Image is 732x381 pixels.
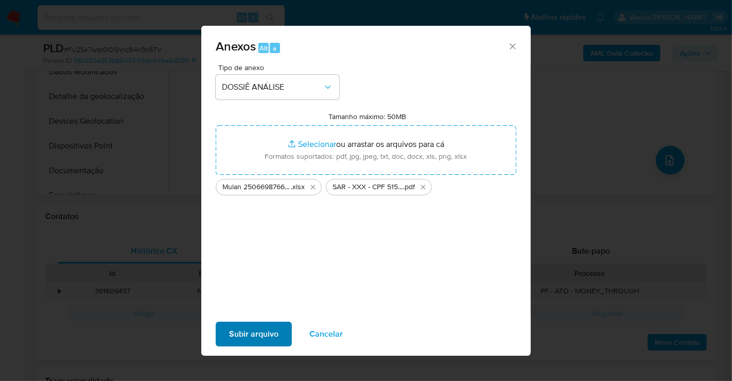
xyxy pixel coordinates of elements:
button: Subir arquivo [216,322,292,346]
span: SAR - XXX - CPF 51519051808 - [PERSON_NAME] [PERSON_NAME] [333,182,403,192]
span: .xlsx [291,182,305,192]
span: Cancelar [309,323,343,345]
button: Excluir SAR - XXX - CPF 51519051808 - EMERSON SANTOS CERQUEIRA.pdf [417,181,429,193]
span: a [273,43,276,53]
span: Mulan 2506698766_2025_08_21_15_24_02 [PERSON_NAME] [PERSON_NAME] [222,182,291,192]
button: Excluir Mulan 2506698766_2025_08_21_15_24_02 GABRIEL BASTOS DA SILVA.xlsx [307,181,319,193]
span: .pdf [403,182,415,192]
button: DOSSIÊ ANÁLISE [216,75,339,100]
button: Cancelar [296,322,356,346]
span: DOSSIÊ ANÁLISE [222,82,323,92]
label: Tamanho máximo: 50MB [329,112,407,121]
ul: Arquivos selecionados [216,175,516,195]
span: Subir arquivo [229,323,278,345]
span: Tipo de anexo [218,64,342,71]
span: Anexos [216,37,256,55]
span: Alt [259,43,268,53]
button: Fechar [508,41,517,51]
